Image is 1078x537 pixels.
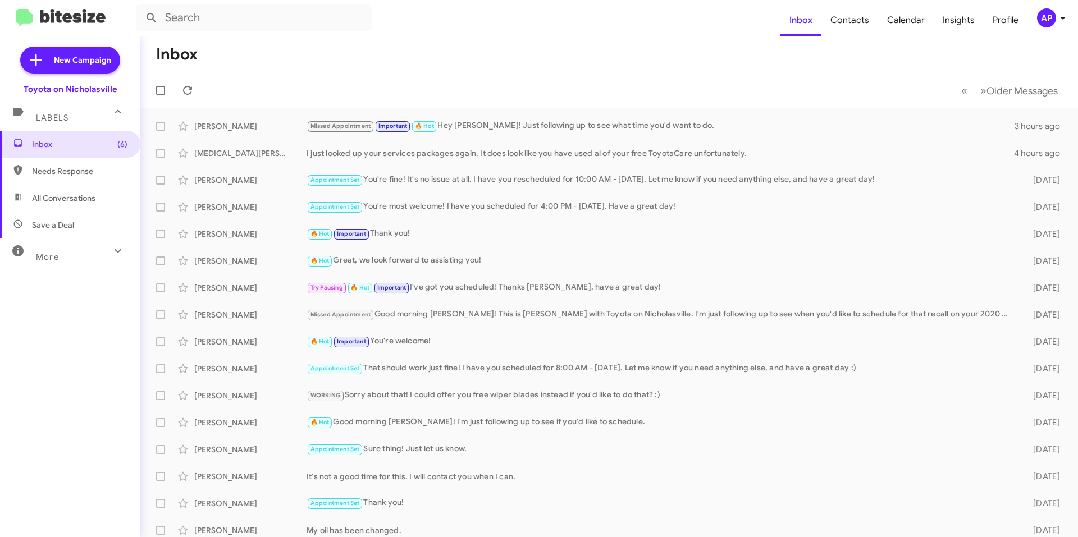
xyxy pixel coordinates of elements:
div: 4 hours ago [1014,148,1069,159]
div: That should work just fine! I have you scheduled for 8:00 AM - [DATE]. Let me know if you need an... [307,362,1015,375]
div: [DATE] [1015,444,1069,455]
div: [DATE] [1015,309,1069,320]
div: [DATE] [1015,282,1069,293]
span: Appointment Set [310,499,360,507]
div: Toyota on Nicholasville [24,84,117,95]
div: 3 hours ago [1015,121,1069,132]
div: [DATE] [1015,201,1069,213]
span: WORKING [310,392,341,399]
div: Sure thing! Just let us know. [307,443,1015,456]
span: Appointment Set [310,176,360,183]
div: [PERSON_NAME] [194,201,307,213]
button: Previous [954,79,974,102]
div: AP [1037,8,1056,27]
div: [PERSON_NAME] [194,336,307,347]
div: [PERSON_NAME] [194,390,307,401]
div: [DATE] [1015,363,1069,374]
div: It's not a good time for this. I will contact you when I can. [307,471,1015,482]
button: AP [1027,8,1066,27]
div: Good morning [PERSON_NAME]! This is [PERSON_NAME] with Toyota on Nicholasville. I'm just followin... [307,308,1015,321]
div: [PERSON_NAME] [194,444,307,455]
span: Important [337,338,366,345]
span: Important [377,284,406,291]
div: [PERSON_NAME] [194,282,307,293]
div: [PERSON_NAME] [194,471,307,482]
a: Insights [934,4,984,36]
span: All Conversations [32,192,95,204]
span: 🔥 Hot [310,338,330,345]
span: Labels [36,113,68,123]
div: [PERSON_NAME] [194,228,307,240]
a: New Campaign [20,47,120,74]
div: I've got you scheduled! Thanks [PERSON_NAME], have a great day! [307,281,1015,294]
div: Good morning [PERSON_NAME]! I'm just following up to see if you'd like to schedule. [307,416,1015,429]
span: (6) [117,139,127,150]
span: Missed Appointment [310,122,371,130]
div: [PERSON_NAME] [194,498,307,509]
div: [MEDICAL_DATA][PERSON_NAME] [194,148,307,159]
span: Important [378,122,408,130]
div: [DATE] [1015,336,1069,347]
span: Try Pausing [310,284,343,291]
span: » [980,84,986,98]
span: Save a Deal [32,219,74,231]
span: 🔥 Hot [310,230,330,237]
span: Important [337,230,366,237]
span: 🔥 Hot [350,284,369,291]
div: [PERSON_NAME] [194,121,307,132]
div: [PERSON_NAME] [194,175,307,186]
span: More [36,252,59,262]
div: [PERSON_NAME] [194,417,307,428]
input: Search [136,4,372,31]
div: You're welcome! [307,335,1015,348]
button: Next [974,79,1065,102]
nav: Page navigation example [955,79,1065,102]
span: Needs Response [32,166,127,177]
span: Appointment Set [310,446,360,453]
div: [DATE] [1015,525,1069,536]
div: [DATE] [1015,471,1069,482]
div: Thank you! [307,227,1015,240]
h1: Inbox [156,45,198,63]
span: Inbox [32,139,127,150]
span: 🔥 Hot [310,257,330,264]
div: [DATE] [1015,417,1069,428]
a: Inbox [780,4,821,36]
span: Appointment Set [310,203,360,210]
span: 🔥 Hot [310,419,330,426]
div: Hey [PERSON_NAME]! Just following up to see what time you'd want to do. [307,120,1015,132]
a: Profile [984,4,1027,36]
div: You're most welcome! I have you scheduled for 4:00 PM - [DATE]. Have a great day! [307,200,1015,213]
span: Older Messages [986,85,1058,97]
span: Missed Appointment [310,311,371,318]
div: I just looked up your services packages again. It does look like you have used al of your free To... [307,148,1014,159]
div: My oil has been changed. [307,525,1015,536]
div: Great, we look forward to assisting you! [307,254,1015,267]
div: [DATE] [1015,175,1069,186]
div: [DATE] [1015,255,1069,267]
div: [DATE] [1015,228,1069,240]
span: « [961,84,967,98]
div: Thank you! [307,497,1015,510]
a: Calendar [878,4,934,36]
div: [PERSON_NAME] [194,363,307,374]
span: Appointment Set [310,365,360,372]
div: Sorry about that! I could offer you free wiper blades instead if you'd like to do that? :) [307,389,1015,402]
div: [PERSON_NAME] [194,309,307,320]
div: [PERSON_NAME] [194,255,307,267]
div: [DATE] [1015,390,1069,401]
span: New Campaign [54,54,111,66]
span: 🔥 Hot [415,122,434,130]
a: Contacts [821,4,878,36]
div: [DATE] [1015,498,1069,509]
div: You're fine! It's no issue at all. I have you rescheduled for 10:00 AM - [DATE]. Let me know if y... [307,173,1015,186]
div: [PERSON_NAME] [194,525,307,536]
